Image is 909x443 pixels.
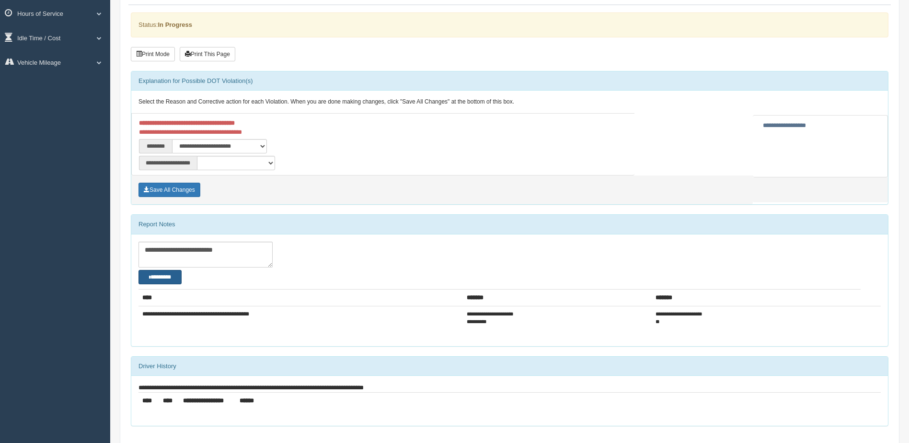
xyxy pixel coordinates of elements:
button: Print This Page [180,47,235,61]
div: Explanation for Possible DOT Violation(s) [131,71,888,91]
div: Driver History [131,357,888,376]
strong: In Progress [158,21,192,28]
div: Select the Reason and Corrective action for each Violation. When you are done making changes, cli... [131,91,888,114]
button: Print Mode [131,47,175,61]
div: Status: [131,12,888,37]
div: Report Notes [131,215,888,234]
button: Change Filter Options [138,270,182,284]
button: Save [138,183,200,197]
